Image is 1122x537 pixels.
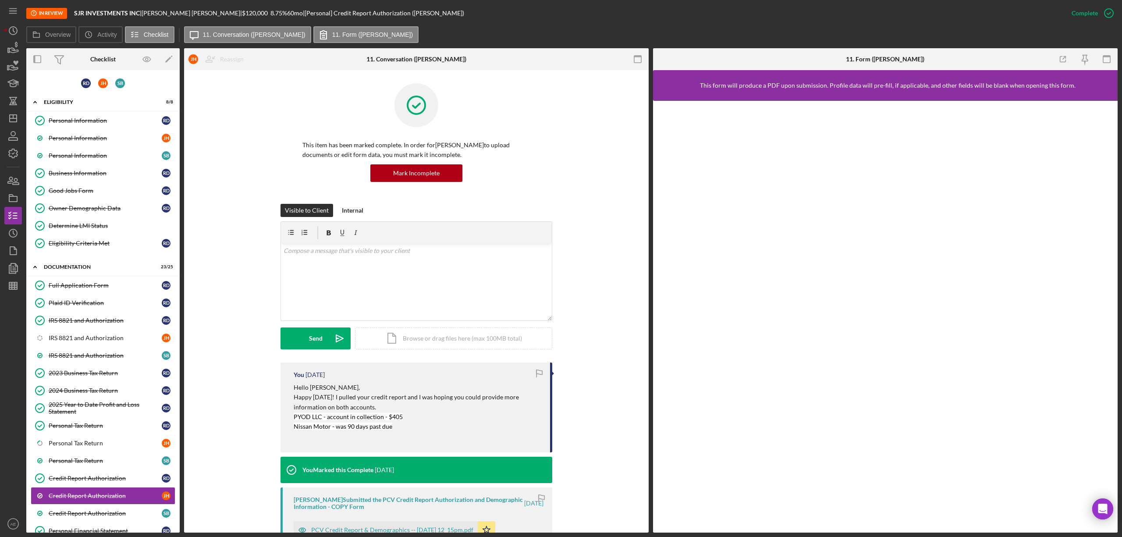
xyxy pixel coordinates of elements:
time: 2025-09-09 00:31 [305,371,325,378]
a: Personal InformationJH [31,129,175,147]
a: 2024 Business Tax ReturnRD [31,382,175,399]
div: R D [162,316,170,325]
div: S B [162,351,170,360]
div: This form will produce a PDF upon submission. Profile data will pre-fill, if applicable, and othe... [700,82,1076,89]
iframe: Lenderfit form [662,110,1110,524]
label: Activity [97,31,117,38]
a: Credit Report AuthorizationRD [31,469,175,487]
b: SJR INVESTMENTS INC [74,9,140,17]
label: Checklist [144,31,169,38]
div: J H [162,334,170,342]
button: Complete [1063,4,1118,22]
div: Personal Information [49,135,162,142]
a: IRS 8821 and AuthorizationSB [31,347,175,364]
div: S B [162,456,170,465]
div: R D [162,386,170,395]
div: You [294,371,304,378]
button: Send [280,327,351,349]
div: | [Personal] Credit Report Authorization ([PERSON_NAME]) [303,10,464,17]
a: Determine LMI Status [31,217,175,235]
p: This item has been marked complete. In order for [PERSON_NAME] to upload documents or edit form d... [302,140,530,160]
div: S B [162,509,170,518]
a: Personal Tax ReturnSB [31,452,175,469]
div: Send [309,327,323,349]
div: J H [162,491,170,500]
div: R D [162,169,170,178]
div: Business Information [49,170,162,177]
button: Visible to Client [280,204,333,217]
div: Documentation [44,264,151,270]
div: Plaid ID Verification [49,299,162,306]
div: Personal Financial Statement [49,527,162,534]
div: R D [162,186,170,195]
label: 11. Form ([PERSON_NAME]) [332,31,413,38]
div: S B [115,78,125,88]
div: J H [188,54,198,64]
div: Eligibility Criteria Met [49,240,162,247]
a: Business InformationRD [31,164,175,182]
div: R D [162,474,170,483]
div: R D [162,421,170,430]
div: S B [162,151,170,160]
p: Hello [PERSON_NAME], [294,383,541,392]
div: Credit Report Authorization [49,475,162,482]
a: Personal Tax ReturnRD [31,417,175,434]
div: Personal Tax Return [49,440,162,447]
div: J H [98,78,108,88]
div: Full Application Form [49,282,162,289]
div: Personal Tax Return [49,457,162,464]
button: 11. Conversation ([PERSON_NAME]) [184,26,311,43]
div: In Review [26,8,67,19]
div: [PERSON_NAME] Submitted the PCV Credit Report Authorization and Demographic Information - COPY Form [294,496,523,510]
div: R D [162,526,170,535]
mark: PYOD LLC - account in collection - $405 [294,413,403,420]
div: Determine LMI Status [49,222,175,229]
div: R D [162,239,170,248]
div: Open Intercom Messenger [1092,498,1113,519]
div: 2024 Business Tax Return [49,387,162,394]
div: 23 / 25 [157,264,173,270]
div: IRS 8821 and Authorization [49,352,162,359]
div: Checklist [90,56,116,63]
div: J H [162,134,170,142]
div: Reassign [220,50,244,68]
a: IRS 8821 and AuthorizationJH [31,329,175,347]
div: IRS 8821 and Authorization [49,317,162,324]
a: 2025 Year to Date Profit and Loss StatementRD [31,399,175,417]
label: Overview [45,31,71,38]
a: Personal InformationSB [31,147,175,164]
div: 2025 Year to Date Profit and Loss Statement [49,401,162,415]
div: This stage is no longer available as part of the standard workflow for Small Business Community L... [26,8,67,19]
button: Activity [78,26,122,43]
a: Credit Report AuthorizationJH [31,487,175,505]
div: Credit Report Authorization [49,510,162,517]
div: [PERSON_NAME] [PERSON_NAME] | [142,10,242,17]
a: Personal InformationRD [31,112,175,129]
div: 11. Conversation ([PERSON_NAME]) [366,56,466,63]
div: 8.75 % [270,10,287,17]
div: R D [81,78,91,88]
button: JHReassign [184,50,252,68]
a: Credit Report AuthorizationSB [31,505,175,522]
div: R D [162,116,170,125]
button: Mark Incomplete [370,164,462,182]
a: Personal Tax ReturnJH [31,434,175,452]
text: AE [11,522,16,526]
a: IRS 8821 and AuthorizationRD [31,312,175,329]
div: 2023 Business Tax Return [49,370,162,377]
div: R D [162,204,170,213]
div: R D [162,369,170,377]
div: Good Jobs Form [49,187,162,194]
span: $120,000 [242,9,268,17]
button: Internal [337,204,368,217]
time: 2025-07-16 16:15 [524,500,543,507]
button: Overview [26,26,76,43]
div: J H [162,439,170,448]
div: Visible to Client [285,204,329,217]
a: 2023 Business Tax ReturnRD [31,364,175,382]
div: IRS 8821 and Authorization [49,334,162,341]
button: 11. Form ([PERSON_NAME]) [313,26,419,43]
a: Owner Demographic DataRD [31,199,175,217]
div: Personal Information [49,152,162,159]
p: Happy [DATE]! I pulled your credit report and I was hoping you could provide more information on ... [294,392,541,412]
